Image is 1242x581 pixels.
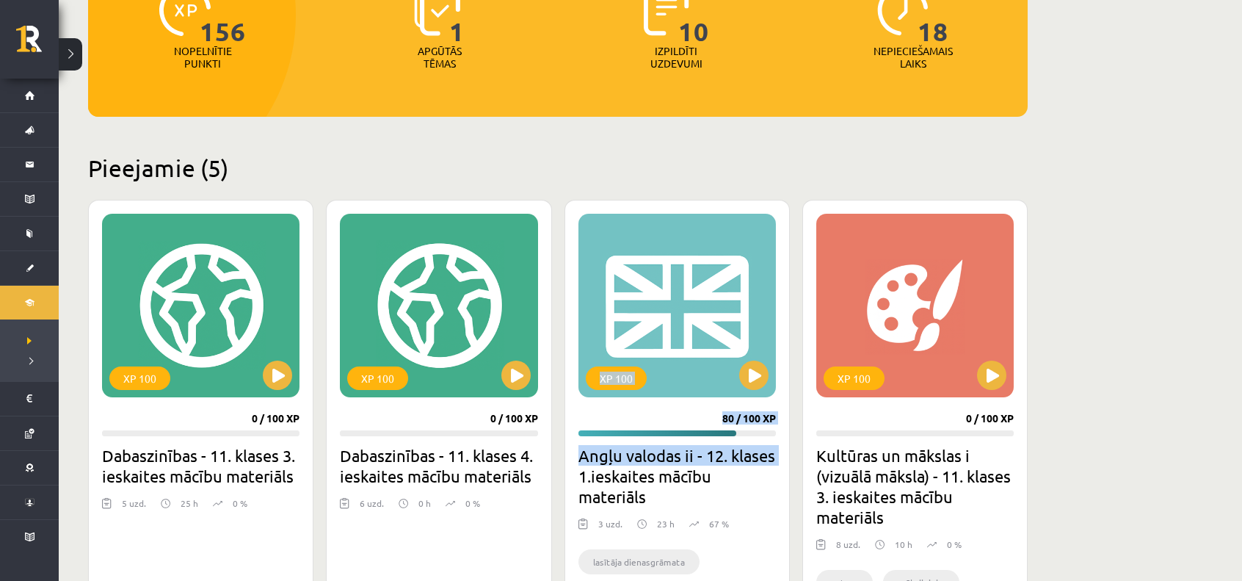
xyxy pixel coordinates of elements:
h2: Dabaszinības - 11. klases 4. ieskaites mācību materiāls [340,445,537,486]
li: lasītāja dienasgrāmata [578,549,700,574]
p: 0 h [418,497,431,510]
h2: Kultūras un mākslas i (vizuālā māksla) - 11. klases 3. ieskaites mācību materiāls [816,445,1014,527]
p: 67 % [709,517,729,530]
p: 0 % [947,538,962,551]
div: XP 100 [109,367,170,390]
p: Izpildīti uzdevumi [647,45,705,70]
p: 0 % [465,497,480,510]
p: 25 h [181,497,198,510]
div: XP 100 [824,367,885,390]
div: XP 100 [586,367,647,390]
div: 8 uzd. [836,538,860,560]
p: Apgūtās tēmas [411,45,468,70]
p: 0 % [233,497,247,510]
p: 23 h [657,517,675,530]
p: 10 h [895,538,912,551]
div: 5 uzd. [122,497,146,519]
div: 3 uzd. [598,517,622,539]
h2: Angļu valodas ii - 12. klases 1.ieskaites mācību materiāls [578,445,776,507]
div: XP 100 [347,367,408,390]
h2: Pieejamie (5) [88,154,1028,182]
p: Nopelnītie punkti [174,45,232,70]
a: Rīgas 1. Tālmācības vidusskola [16,26,59,62]
h2: Dabaszinības - 11. klases 3. ieskaites mācību materiāls [102,445,299,486]
div: 6 uzd. [360,497,384,519]
p: Nepieciešamais laiks [874,45,953,70]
